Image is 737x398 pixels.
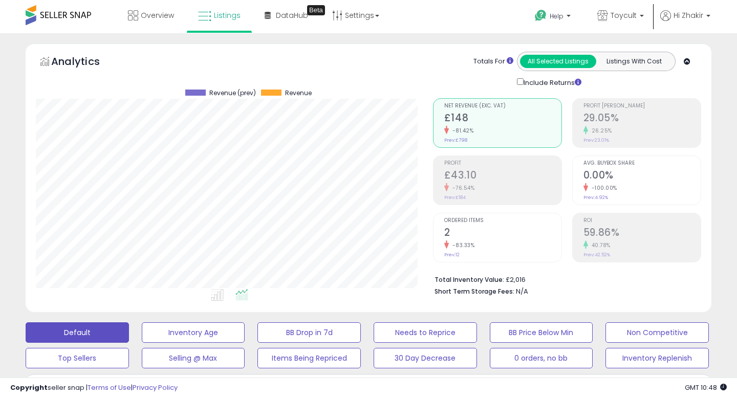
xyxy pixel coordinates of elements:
div: seller snap | | [10,383,178,393]
small: Prev: £184 [444,194,466,201]
span: Avg. Buybox Share [583,161,701,166]
span: DataHub [276,10,308,20]
strong: Copyright [10,383,48,392]
h2: 59.86% [583,227,701,240]
span: 2025-09-14 10:48 GMT [685,383,727,392]
span: Toycult [611,10,637,20]
button: Listings With Cost [596,55,672,68]
h2: 2 [444,227,561,240]
span: Revenue (prev) [209,90,256,97]
span: Help [550,12,563,20]
div: Include Returns [509,76,594,88]
h2: £43.10 [444,169,561,183]
span: N/A [516,286,528,296]
button: All Selected Listings [520,55,596,68]
span: Hi Zhakir [674,10,703,20]
span: Listings [214,10,241,20]
small: Prev: 4.92% [583,194,608,201]
div: Tooltip anchor [307,5,325,15]
button: 0 orders, no bb [490,348,593,368]
button: Non Competitive [605,322,709,343]
h2: £148 [444,112,561,126]
small: Prev: 42.52% [583,252,610,258]
span: Net Revenue (Exc. VAT) [444,103,561,109]
small: -81.42% [449,127,474,135]
div: Totals For [473,57,513,67]
button: Inventory Replenish [605,348,709,368]
small: Prev: 23.01% [583,137,609,143]
span: Profit [444,161,561,166]
button: Default [26,322,129,343]
h5: Analytics [51,54,120,71]
i: Get Help [534,9,547,22]
span: Ordered Items [444,218,561,224]
small: -100.00% [588,184,617,192]
a: Hi Zhakir [660,10,710,33]
small: 26.25% [588,127,612,135]
b: Total Inventory Value: [435,275,504,284]
button: Top Sellers [26,348,129,368]
a: Help [527,2,581,33]
h2: 0.00% [583,169,701,183]
button: Inventory Age [142,322,245,343]
span: Overview [141,10,174,20]
button: Needs to Reprice [374,322,477,343]
h2: 29.05% [583,112,701,126]
span: ROI [583,218,701,224]
span: Revenue [285,90,312,97]
a: Terms of Use [88,383,131,392]
button: BB Price Below Min [490,322,593,343]
b: Short Term Storage Fees: [435,287,514,296]
li: £2,016 [435,273,693,285]
button: Selling @ Max [142,348,245,368]
small: -76.54% [449,184,475,192]
small: 40.78% [588,241,611,249]
small: Prev: 12 [444,252,460,258]
small: -83.33% [449,241,475,249]
small: Prev: £798 [444,137,467,143]
a: Privacy Policy [133,383,178,392]
button: Items Being Repriced [257,348,361,368]
button: BB Drop in 7d [257,322,361,343]
span: Profit [PERSON_NAME] [583,103,701,109]
button: 30 Day Decrease [374,348,477,368]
